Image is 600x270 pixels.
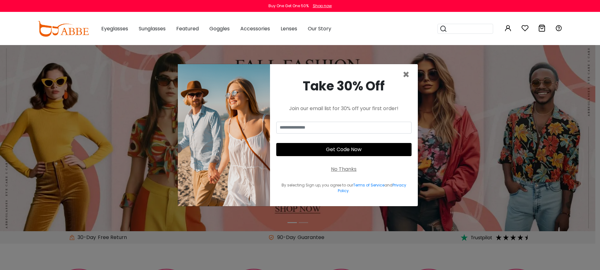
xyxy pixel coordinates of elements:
a: Shop now [310,3,332,8]
span: Our Story [308,25,331,32]
div: Join our email list for 30% off your first order! [276,105,412,112]
span: Accessories [240,25,270,32]
div: Buy One Get One 50% [268,3,309,9]
a: Terms of Service [353,182,384,188]
button: Get Code Now [276,143,412,156]
span: Goggles [209,25,230,32]
span: Sunglasses [139,25,166,32]
div: By selecting Sign up, you agree to our and . [276,182,412,194]
span: Eyeglasses [101,25,128,32]
button: Close [402,69,410,80]
div: Shop now [313,3,332,9]
span: × [402,67,410,83]
a: Privacy Policy [338,182,406,193]
div: No Thanks [331,166,357,173]
img: welcome [178,64,270,206]
div: Take 30% Off [276,77,412,95]
img: abbeglasses.com [37,21,89,37]
span: Featured [176,25,199,32]
span: Lenses [281,25,297,32]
